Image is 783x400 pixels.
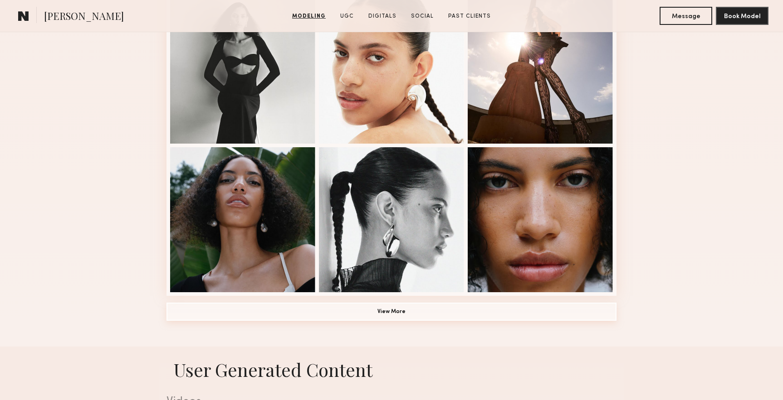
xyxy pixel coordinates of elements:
[716,12,768,19] a: Book Model
[660,7,712,25] button: Message
[407,12,437,20] a: Social
[159,357,624,381] h1: User Generated Content
[166,303,617,321] button: View More
[445,12,494,20] a: Past Clients
[289,12,329,20] a: Modeling
[337,12,357,20] a: UGC
[44,9,124,25] span: [PERSON_NAME]
[365,12,400,20] a: Digitals
[716,7,768,25] button: Book Model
